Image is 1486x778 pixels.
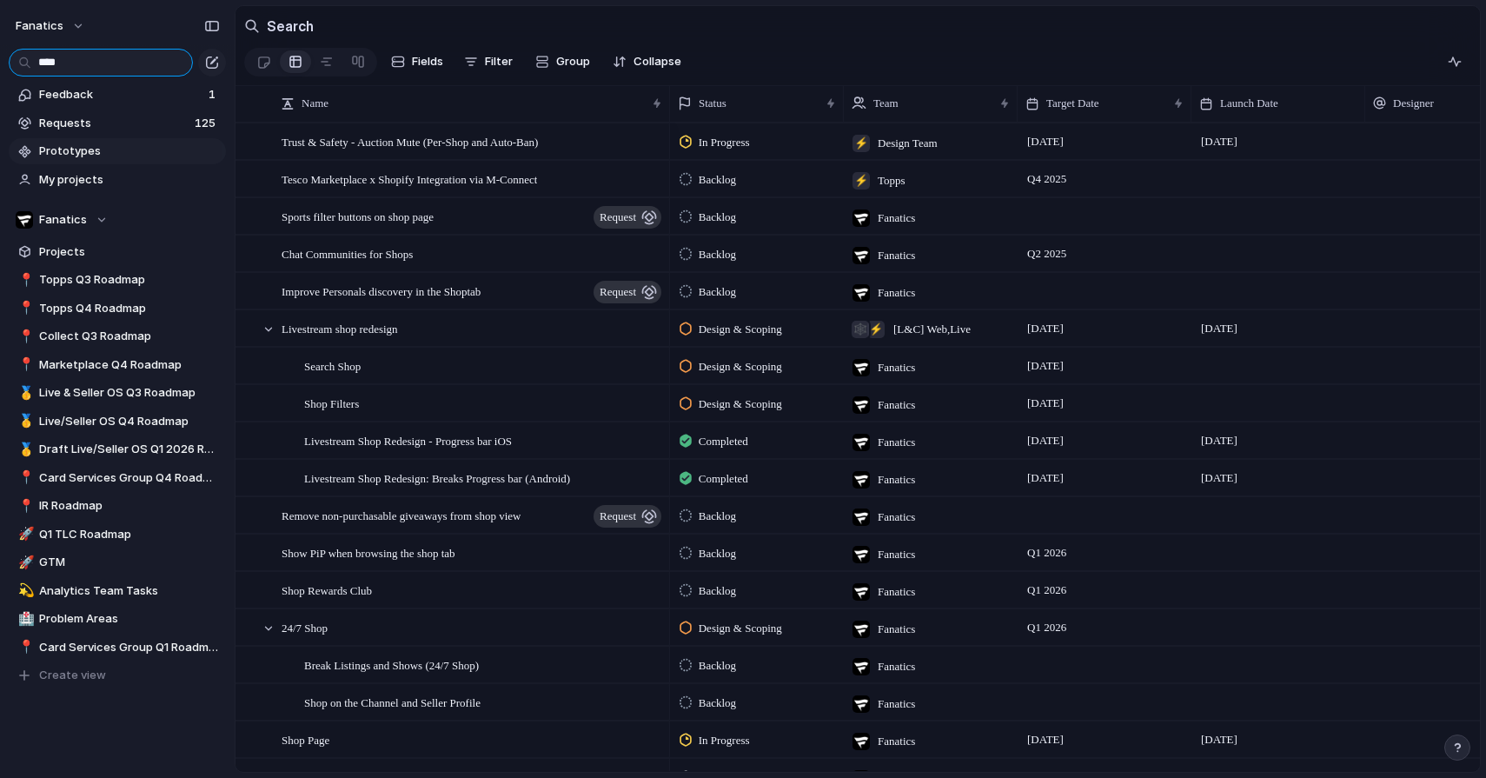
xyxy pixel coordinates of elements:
[267,16,314,37] h2: Search
[1023,393,1068,414] span: [DATE]
[634,53,681,70] span: Collapse
[9,323,226,349] div: 📍Collect Q3 Roadmap
[39,413,220,430] span: Live/Seller OS Q4 Roadmap
[699,396,782,413] span: Design & Scoping
[852,172,870,190] div: ⚡
[282,580,372,600] span: Shop Rewards Club
[282,281,481,301] span: Improve Personals discovery in the Shoptab
[9,239,226,265] a: Projects
[304,356,361,376] span: Search Shop
[594,505,661,528] button: request
[16,328,33,345] button: 📍
[699,582,736,600] span: Backlog
[9,296,226,322] a: 📍Topps Q4 Roadmap
[699,508,736,525] span: Backlog
[16,271,33,289] button: 📍
[18,440,30,460] div: 🥇
[304,655,479,675] span: Break Listings and Shows (24/7 Shop)
[16,497,33,515] button: 📍
[1197,729,1242,750] span: [DATE]
[1197,131,1242,152] span: [DATE]
[1023,131,1068,152] span: [DATE]
[878,209,915,227] span: Fanatics
[9,465,226,491] a: 📍Card Services Group Q4 Roadmap
[878,172,906,190] span: Topps
[699,246,736,263] span: Backlog
[18,411,30,431] div: 🥇
[699,620,782,637] span: Design & Scoping
[9,82,226,108] a: Feedback1
[9,352,226,378] div: 📍Marketplace Q4 Roadmap
[18,327,30,347] div: 📍
[39,171,220,189] span: My projects
[9,606,226,632] div: 🏥Problem Areas
[16,384,33,402] button: 🥇
[699,657,736,675] span: Backlog
[485,53,513,70] span: Filter
[878,247,915,264] span: Fanatics
[1393,95,1434,112] span: Designer
[699,695,736,712] span: Backlog
[873,95,899,112] span: Team
[600,280,636,304] span: request
[878,546,915,563] span: Fanatics
[9,493,226,519] a: 📍IR Roadmap
[867,321,885,338] div: ⚡
[39,610,220,628] span: Problem Areas
[1197,318,1242,339] span: [DATE]
[878,359,915,376] span: Fanatics
[282,131,538,151] span: Trust & Safety - Auction Mute (Per-Shop and Auto-Ban)
[282,505,521,525] span: Remove non-purchasable giveaways from shop view
[1023,318,1068,339] span: [DATE]
[9,436,226,462] div: 🥇Draft Live/Seller OS Q1 2026 Roadmap
[209,86,219,103] span: 1
[18,524,30,544] div: 🚀
[893,321,971,338] span: [L&C] Web , Live
[1046,95,1099,112] span: Target Date
[9,110,226,136] a: Requests125
[699,470,748,488] span: Completed
[878,434,915,451] span: Fanatics
[384,48,450,76] button: Fields
[18,355,30,375] div: 📍
[16,610,33,628] button: 🏥
[9,267,226,293] a: 📍Topps Q3 Roadmap
[9,549,226,575] a: 🚀GTM
[39,143,220,160] span: Prototypes
[1023,468,1068,489] span: [DATE]
[9,138,226,164] a: Prototypes
[699,321,782,338] span: Design & Scoping
[18,383,30,403] div: 🥇
[699,358,782,376] span: Design & Scoping
[39,211,87,229] span: Fanatics
[852,321,869,338] div: 🕸
[16,554,33,571] button: 🚀
[9,635,226,661] a: 📍Card Services Group Q1 Roadmap
[39,497,220,515] span: IR Roadmap
[594,206,661,229] button: request
[556,53,590,70] span: Group
[8,12,94,40] button: fanatics
[878,396,915,414] span: Fanatics
[39,384,220,402] span: Live & Seller OS Q3 Roadmap
[527,48,599,76] button: Group
[282,169,537,189] span: Tesco Marketplace x Shopify Integration via M-Connect
[878,733,915,750] span: Fanatics
[18,581,30,601] div: 💫
[18,637,30,657] div: 📍
[852,135,870,152] div: ⚡
[282,206,434,226] span: Sports filter buttons on shop page
[282,617,328,637] span: 24/7 Shop
[16,639,33,656] button: 📍
[878,509,915,526] span: Fanatics
[9,578,226,604] a: 💫Analytics Team Tasks
[302,95,328,112] span: Name
[9,167,226,193] a: My projects
[1023,729,1068,750] span: [DATE]
[878,658,915,675] span: Fanatics
[1023,580,1071,601] span: Q1 2026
